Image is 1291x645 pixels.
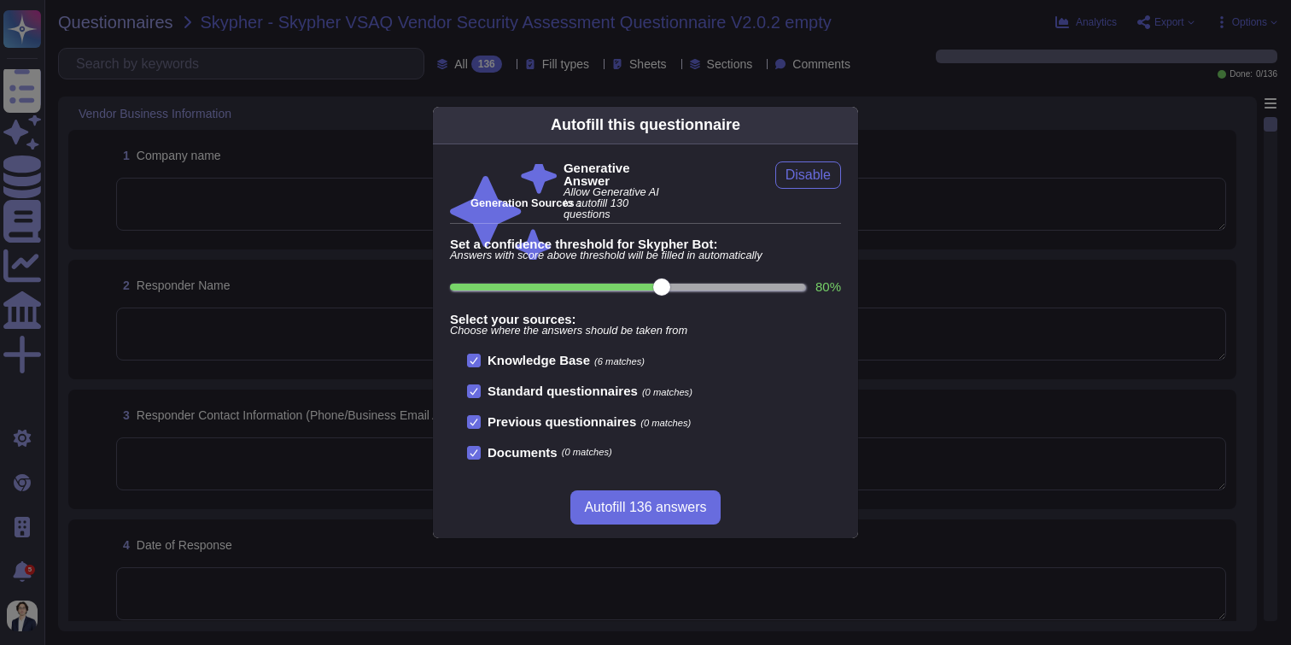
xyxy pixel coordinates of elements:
[594,356,645,366] span: (6 matches)
[488,414,636,429] b: Previous questionnaires
[564,187,670,220] span: Allow Generative AI to autofill 130 questions
[642,387,692,397] span: (0 matches)
[551,114,740,137] div: Autofill this questionnaire
[470,196,581,209] b: Generation Sources :
[786,168,831,182] span: Disable
[488,353,590,367] b: Knowledge Base
[640,418,691,428] span: (0 matches)
[488,446,558,459] b: Documents
[815,280,841,293] label: 80 %
[562,448,612,457] span: (0 matches)
[450,237,841,250] b: Set a confidence threshold for Skypher Bot:
[584,501,706,514] span: Autofill 136 answers
[570,490,720,525] button: Autofill 136 answers
[488,384,638,398] b: Standard questionnaires
[450,250,841,261] span: Answers with score above threshold will be filled in automatically
[775,161,841,189] button: Disable
[564,161,670,187] b: Generative Answer
[450,325,841,337] span: Choose where the answers should be taken from
[450,313,841,325] b: Select your sources:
